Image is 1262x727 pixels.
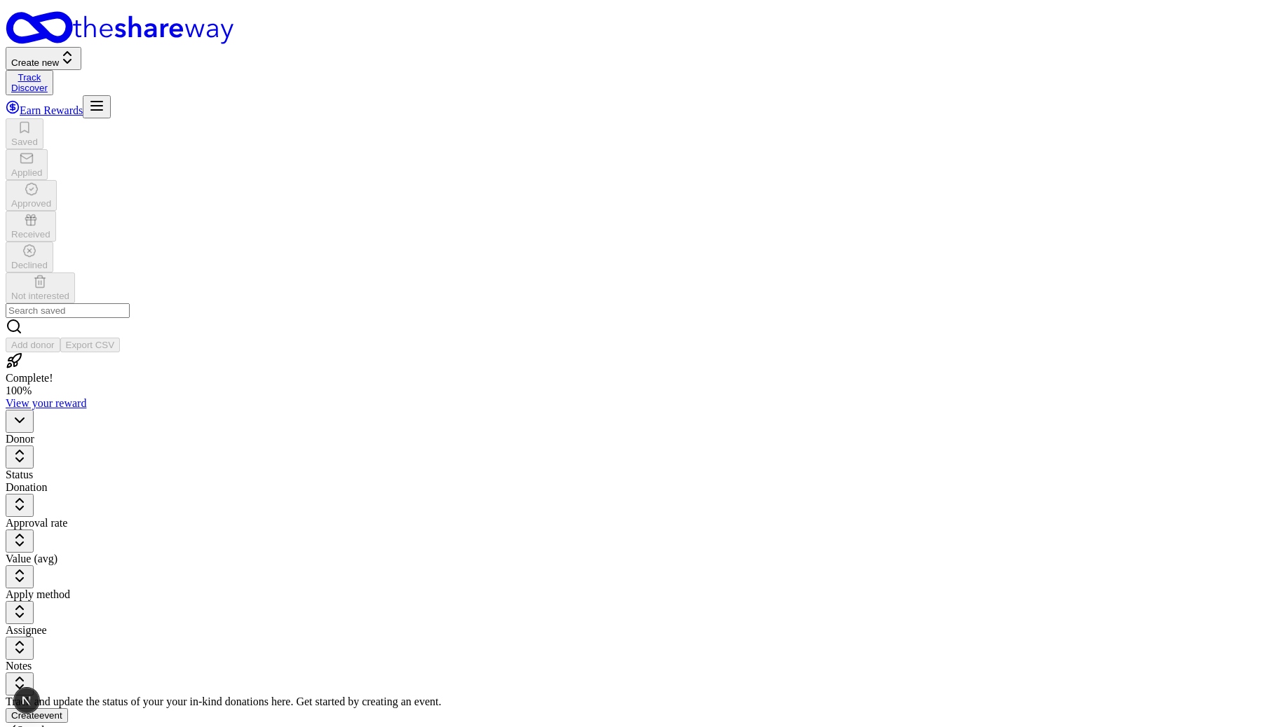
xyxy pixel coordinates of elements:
[6,385,1256,397] div: 100 %
[11,260,48,270] div: Declined
[6,372,1256,397] div: Complete!
[11,137,38,147] div: Saved
[6,180,57,211] button: Approved
[6,708,68,723] button: Createevent
[11,83,48,93] a: Discover
[18,72,41,83] a: Track
[6,303,130,318] input: Search saved
[6,624,1256,637] div: Assignee
[6,104,83,116] a: Earn Rewards
[6,118,43,149] button: Saved
[6,211,56,242] button: Received
[6,588,1256,601] div: Apply method
[6,11,1256,47] a: Home
[6,660,1256,672] div: Notes
[6,70,53,95] button: TrackDiscover
[60,338,121,352] button: Export CSV
[11,57,59,68] span: Create new
[6,272,75,303] button: Not interested
[11,167,42,178] div: Applied
[6,242,53,272] button: Declined
[6,47,81,70] button: Create new
[6,397,86,409] a: View your reward
[6,517,1256,529] div: Approval rate
[11,229,50,240] div: Received
[6,338,60,352] button: Add donor
[11,291,69,301] div: Not interested
[6,469,1256,481] div: Status
[6,433,1256,445] div: Donor
[6,481,1256,494] div: Donation
[6,553,1256,565] div: Value (avg)
[11,198,51,209] div: Approved
[6,149,48,180] button: Applied
[6,695,1256,708] div: Track and update the status of your your in-kind donations here. Get started by creating an event.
